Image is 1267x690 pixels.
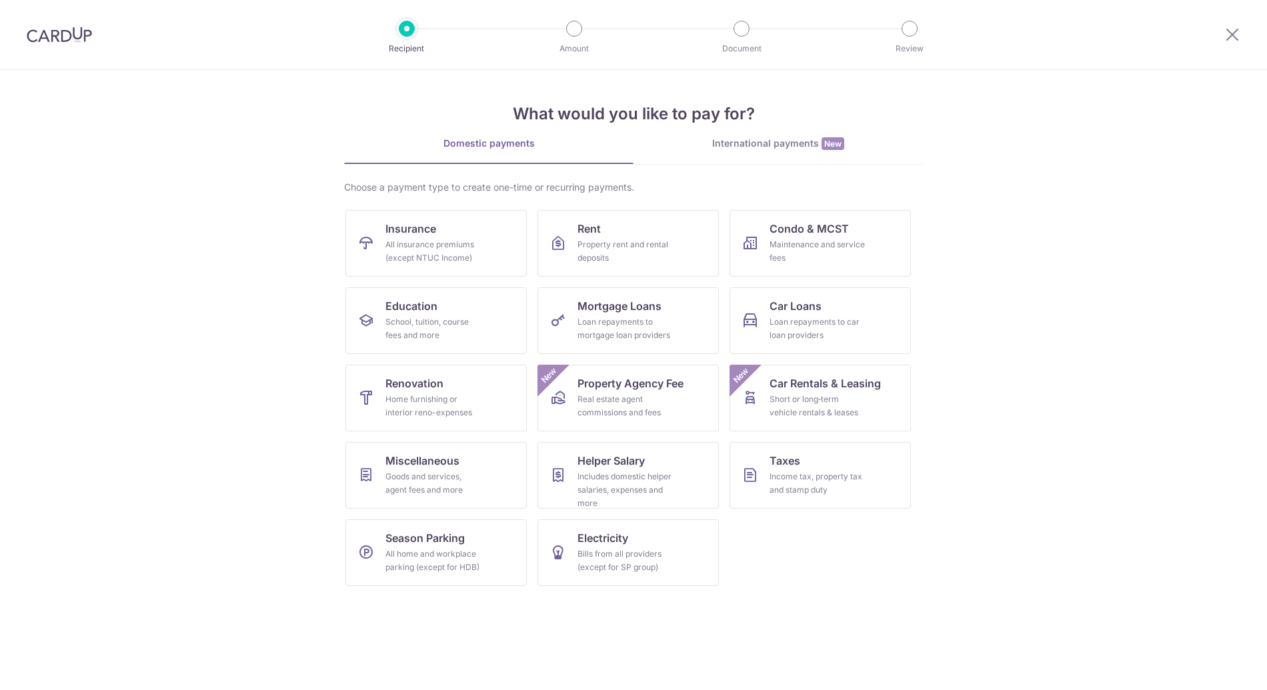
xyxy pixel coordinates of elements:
[730,365,752,387] span: New
[770,393,866,419] div: Short or long‑term vehicle rentals & leases
[537,442,719,509] a: Helper SalaryIncludes domestic helper salaries, expenses and more
[770,221,849,237] span: Condo & MCST
[385,453,459,469] span: Miscellaneous
[537,287,719,354] a: Mortgage LoansLoan repayments to mortgage loan providers
[770,375,881,391] span: Car Rentals & Leasing
[633,137,923,151] div: International payments
[577,221,601,237] span: Rent
[692,42,791,55] p: Document
[577,453,645,469] span: Helper Salary
[344,181,923,194] div: Choose a payment type to create one-time or recurring payments.
[345,210,527,277] a: InsuranceAll insurance premiums (except NTUC Income)
[345,519,527,586] a: Season ParkingAll home and workplace parking (except for HDB)
[770,298,822,314] span: Car Loans
[385,547,481,574] div: All home and workplace parking (except for HDB)
[770,315,866,342] div: Loan repayments to car loan providers
[577,315,674,342] div: Loan repayments to mortgage loan providers
[537,210,719,277] a: RentProperty rent and rental deposits
[577,238,674,265] div: Property rent and rental deposits
[385,298,437,314] span: Education
[344,102,923,126] h4: What would you like to pay for?
[730,287,911,354] a: Car LoansLoan repayments to car loan providers
[357,42,456,55] p: Recipient
[385,238,481,265] div: All insurance premiums (except NTUC Income)
[538,365,560,387] span: New
[385,375,443,391] span: Renovation
[577,393,674,419] div: Real estate agent commissions and fees
[730,365,911,431] a: Car Rentals & LeasingShort or long‑term vehicle rentals & leasesNew
[385,221,436,237] span: Insurance
[770,238,866,265] div: Maintenance and service fees
[385,470,481,497] div: Goods and services, agent fees and more
[730,210,911,277] a: Condo & MCSTMaintenance and service fees
[344,137,633,150] div: Domestic payments
[27,27,92,43] img: CardUp
[577,530,628,546] span: Electricity
[537,365,719,431] a: Property Agency FeeReal estate agent commissions and feesNew
[537,519,719,586] a: ElectricityBills from all providers (except for SP group)
[822,137,844,150] span: New
[770,453,800,469] span: Taxes
[345,442,527,509] a: MiscellaneousGoods and services, agent fees and more
[577,375,684,391] span: Property Agency Fee
[577,547,674,574] div: Bills from all providers (except for SP group)
[577,298,662,314] span: Mortgage Loans
[770,470,866,497] div: Income tax, property tax and stamp duty
[345,287,527,354] a: EducationSchool, tuition, course fees and more
[385,530,465,546] span: Season Parking
[730,442,911,509] a: TaxesIncome tax, property tax and stamp duty
[860,42,959,55] p: Review
[525,42,623,55] p: Amount
[385,315,481,342] div: School, tuition, course fees and more
[345,365,527,431] a: RenovationHome furnishing or interior reno-expenses
[577,470,674,510] div: Includes domestic helper salaries, expenses and more
[385,393,481,419] div: Home furnishing or interior reno-expenses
